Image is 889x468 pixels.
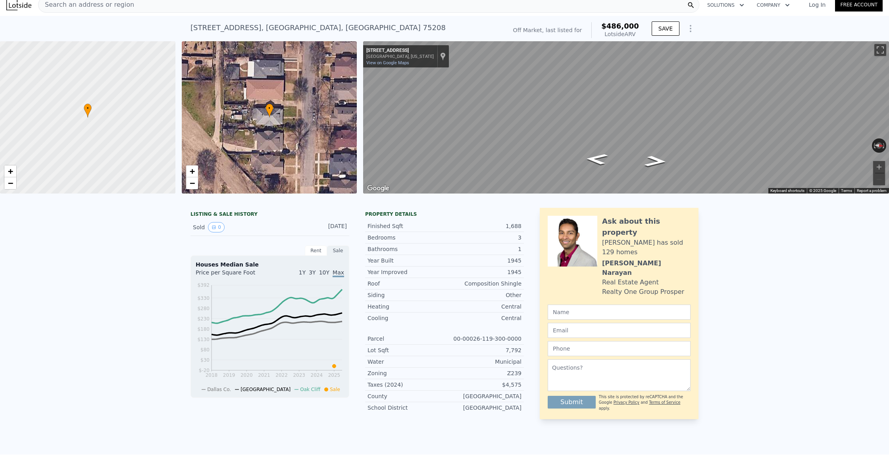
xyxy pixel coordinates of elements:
div: Year Built [368,257,444,265]
div: Property details [365,211,524,217]
tspan: $280 [197,306,210,311]
div: Off Market, last listed for [513,26,582,34]
div: Parcel [368,335,444,343]
span: • [84,105,92,112]
a: View on Google Maps [366,60,409,65]
span: 1Y [299,269,306,276]
div: Realty One Group Prosper [602,287,684,297]
span: © 2025 Google [809,188,836,193]
a: Zoom out [186,177,198,189]
div: [DATE] [312,222,347,232]
div: 1945 [444,268,521,276]
button: Show Options [683,21,698,36]
a: Log In [799,1,835,9]
button: Keyboard shortcuts [770,188,804,194]
button: Reset the view [872,142,886,150]
div: Other [444,291,521,299]
a: Open this area in Google Maps (opens a new window) [365,183,391,194]
div: Sold [193,222,264,232]
div: Bathrooms [368,245,444,253]
div: 1,688 [444,222,521,230]
img: Google [365,183,391,194]
div: Rent [305,246,327,256]
input: Name [548,305,691,320]
span: [GEOGRAPHIC_DATA] [241,387,291,392]
div: Z239 [444,369,521,377]
button: Toggle fullscreen view [874,44,886,56]
div: 1945 [444,257,521,265]
div: Water [368,358,444,366]
a: Terms of Service [649,400,680,405]
div: Bedrooms [368,234,444,242]
div: Houses Median Sale [196,261,344,269]
div: Real Estate Agent [602,278,659,287]
div: Siding [368,291,444,299]
span: 10Y [319,269,329,276]
div: Year Improved [368,268,444,276]
a: Terms [841,188,852,193]
div: 1 [444,245,521,253]
span: − [189,178,194,188]
span: − [8,178,13,188]
tspan: $330 [197,295,210,301]
button: View historical data [208,222,225,232]
a: Zoom in [4,165,16,177]
tspan: $-20 [199,368,210,373]
div: Zoning [368,369,444,377]
div: Finished Sqft [368,222,444,230]
tspan: 2022 [275,372,288,378]
tspan: $30 [200,357,210,363]
div: Ask about this property [602,216,691,238]
div: Roof [368,280,444,288]
div: • [84,104,92,117]
div: [GEOGRAPHIC_DATA] [444,392,521,400]
div: • [266,104,273,117]
a: Privacy Policy [614,400,639,405]
button: Zoom in [873,161,885,173]
tspan: $80 [200,347,210,353]
div: Taxes (2024) [368,381,444,389]
button: SAVE [652,21,679,36]
div: This site is protected by reCAPTCHA and the Google and apply. [599,394,691,411]
div: Map [363,41,889,194]
tspan: $130 [197,337,210,342]
div: $4,575 [444,381,521,389]
div: 3 [444,234,521,242]
div: Price per Square Foot [196,269,270,281]
div: [STREET_ADDRESS] , [GEOGRAPHIC_DATA] , [GEOGRAPHIC_DATA] 75208 [190,22,446,33]
div: County [368,392,444,400]
tspan: 2025 [328,372,341,378]
span: $486,000 [601,22,639,30]
div: Composition Shingle [444,280,521,288]
div: Lotside ARV [601,30,639,38]
span: Oak Cliff [300,387,320,392]
tspan: 2020 [241,372,253,378]
tspan: 2024 [311,372,323,378]
span: • [266,105,273,112]
input: Email [548,323,691,338]
div: Central [444,314,521,322]
button: Rotate counterclockwise [872,138,876,153]
div: LISTING & SALE HISTORY [190,211,349,219]
button: Zoom out [873,173,885,185]
path: Go South, S Willomet Ave [576,151,617,167]
tspan: 2023 [293,372,305,378]
div: [GEOGRAPHIC_DATA], [US_STATE] [366,54,434,59]
span: Max [333,269,344,277]
span: 3Y [309,269,316,276]
div: [PERSON_NAME] has sold 129 homes [602,238,691,257]
a: Show location on map [440,52,446,61]
div: Municipal [444,358,521,366]
span: + [8,166,13,176]
div: Heating [368,303,444,311]
a: Zoom out [4,177,16,189]
div: School District [368,404,444,412]
div: [STREET_ADDRESS] [366,48,434,54]
button: Rotate clockwise [882,138,887,153]
tspan: $392 [197,282,210,288]
path: Go North, S Willomet Ave [635,153,676,169]
div: [GEOGRAPHIC_DATA] [444,404,521,412]
div: Central [444,303,521,311]
a: Zoom in [186,165,198,177]
span: Sale [330,387,340,392]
